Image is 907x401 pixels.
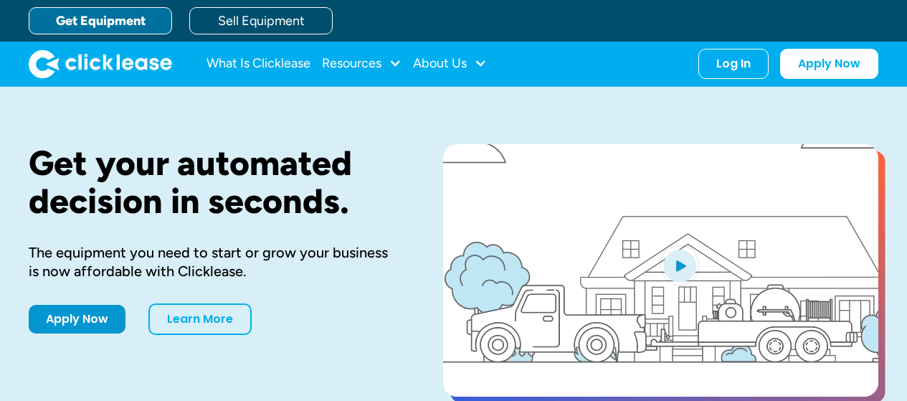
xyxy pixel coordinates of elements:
[780,49,878,79] a: Apply Now
[29,243,397,280] div: The equipment you need to start or grow your business is now affordable with Clicklease.
[29,7,172,34] a: Get Equipment
[29,49,172,78] a: home
[29,305,125,334] a: Apply Now
[29,49,172,78] img: Clicklease logo
[716,57,751,71] div: Log In
[413,49,487,78] div: About Us
[148,303,252,335] a: Learn More
[189,7,333,34] a: Sell Equipment
[322,49,402,78] div: Resources
[443,144,878,397] a: open lightbox
[206,49,310,78] a: What Is Clicklease
[29,144,397,220] h1: Get your automated decision in seconds.
[660,245,699,286] img: Blue play button logo on a light blue circular background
